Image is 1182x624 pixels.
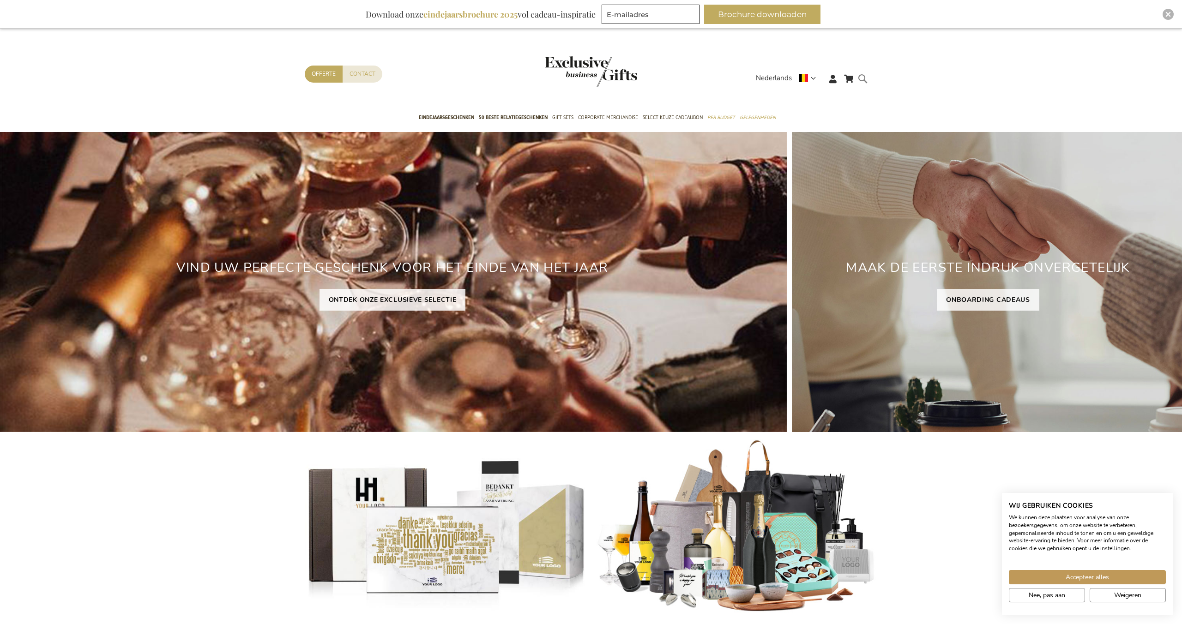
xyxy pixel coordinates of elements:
span: Eindejaarsgeschenken [419,113,474,122]
a: ONBOARDING CADEAUS [937,289,1039,311]
span: Accepteer alles [1066,572,1109,582]
span: Select Keuze Cadeaubon [643,113,703,122]
h2: Wij gebruiken cookies [1009,502,1166,510]
span: Weigeren [1114,590,1141,600]
form: marketing offers and promotions [602,5,702,27]
div: Download onze vol cadeau-inspiratie [362,5,600,24]
span: 50 beste relatiegeschenken [479,113,548,122]
span: Gift Sets [552,113,573,122]
button: Pas cookie voorkeuren aan [1009,588,1085,602]
span: Per Budget [707,113,735,122]
span: Nederlands [756,73,792,84]
span: Corporate Merchandise [578,113,638,122]
img: Gepersonaliseerde relatiegeschenken voor personeel en klanten [596,439,877,615]
span: Gelegenheden [740,113,776,122]
div: Nederlands [756,73,822,84]
img: Close [1165,12,1171,17]
img: Exclusive Business gifts logo [545,56,637,87]
a: ONTDEK ONZE EXCLUSIEVE SELECTIE [320,289,466,311]
button: Alle cookies weigeren [1090,588,1166,602]
span: Nee, pas aan [1029,590,1065,600]
div: Close [1163,9,1174,20]
p: We kunnen deze plaatsen voor analyse van onze bezoekersgegevens, om onze website te verbeteren, g... [1009,514,1166,552]
a: Offerte [305,66,343,83]
b: eindejaarsbrochure 2025 [423,9,518,20]
button: Brochure downloaden [704,5,820,24]
img: Gepersonaliseerde relatiegeschenken voor personeel en klanten [305,439,586,615]
a: Contact [343,66,382,83]
input: E-mailadres [602,5,700,24]
button: Accepteer alle cookies [1009,570,1166,584]
a: store logo [545,56,591,87]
